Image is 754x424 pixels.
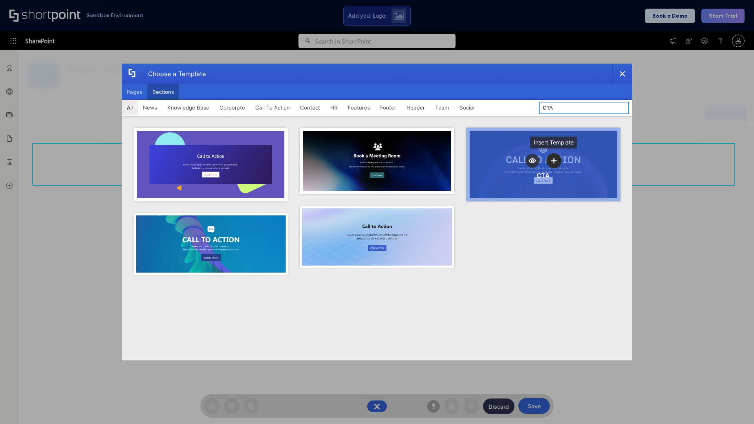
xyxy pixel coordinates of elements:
button: Pages [122,84,147,100]
div: CTA [536,172,550,179]
button: Call To Action [250,100,295,115]
div: Choose a Template [142,64,206,84]
button: Header [401,100,430,115]
button: Footer [375,100,401,115]
input: Search [539,102,629,114]
iframe: Chat Widget [715,386,754,424]
button: All [122,100,138,115]
button: Sections [147,84,179,100]
button: Social [454,100,479,115]
button: Contact [295,100,325,115]
button: Team [430,100,454,115]
button: Corporate [214,100,250,115]
button: HR [325,100,343,115]
button: Features [343,100,375,115]
button: News [138,100,162,115]
button: Knowledge Base [162,100,214,115]
div: template selector [122,64,632,360]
